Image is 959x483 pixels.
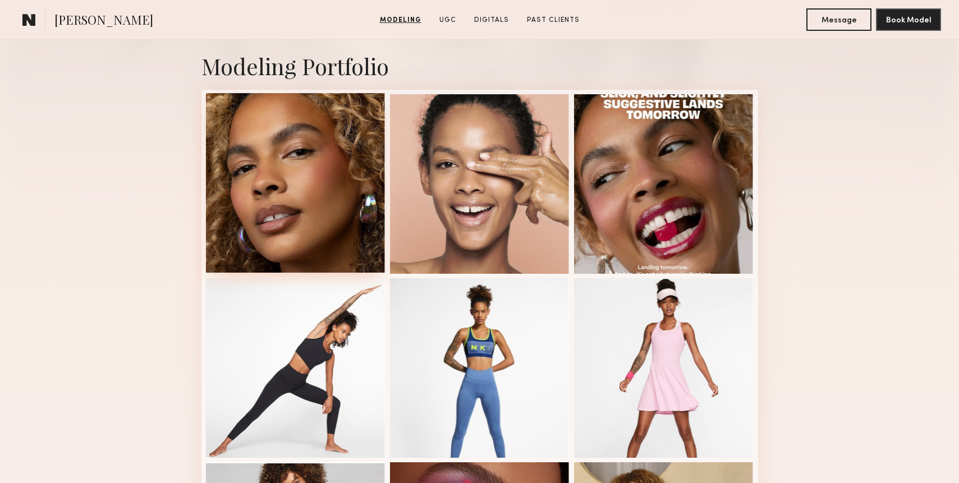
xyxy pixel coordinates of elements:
[470,15,513,25] a: Digitals
[876,8,941,31] button: Book Model
[375,15,426,25] a: Modeling
[201,51,758,81] div: Modeling Portfolio
[522,15,584,25] a: Past Clients
[435,15,461,25] a: UGC
[806,8,871,31] button: Message
[876,15,941,24] a: Book Model
[54,11,153,31] span: [PERSON_NAME]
